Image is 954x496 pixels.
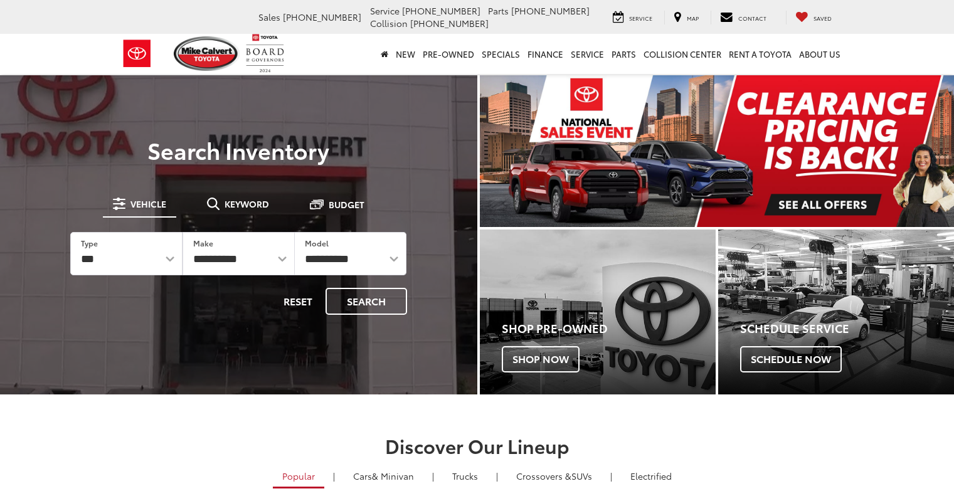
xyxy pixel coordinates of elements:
[258,11,280,23] span: Sales
[725,34,795,74] a: Rent a Toyota
[478,34,524,74] a: Specials
[740,346,842,372] span: Schedule Now
[567,34,608,74] a: Service
[326,288,407,315] button: Search
[608,34,640,74] a: Parts
[740,322,954,335] h4: Schedule Service
[603,11,662,24] a: Service
[81,238,98,248] label: Type
[524,34,567,74] a: Finance
[814,14,832,22] span: Saved
[35,435,920,456] h2: Discover Our Lineup
[130,199,166,208] span: Vehicle
[402,4,480,17] span: [PHONE_NUMBER]
[225,199,269,208] span: Keyword
[377,34,392,74] a: Home
[419,34,478,74] a: Pre-Owned
[621,465,681,487] a: Electrified
[273,288,323,315] button: Reset
[687,14,699,22] span: Map
[511,4,590,17] span: [PHONE_NUMBER]
[410,17,489,29] span: [PHONE_NUMBER]
[738,14,766,22] span: Contact
[273,465,324,488] a: Popular
[718,230,954,394] div: Toyota
[795,34,844,74] a: About Us
[330,470,338,482] li: |
[502,322,716,335] h4: Shop Pre-Owned
[629,14,652,22] span: Service
[392,34,419,74] a: New
[429,470,437,482] li: |
[114,33,161,74] img: Toyota
[502,346,580,372] span: Shop Now
[480,230,716,394] a: Shop Pre-Owned Shop Now
[493,470,501,482] li: |
[786,11,841,24] a: My Saved Vehicles
[640,34,725,74] a: Collision Center
[607,470,615,482] li: |
[711,11,776,24] a: Contact
[507,465,602,487] a: SUVs
[305,238,329,248] label: Model
[488,4,509,17] span: Parts
[664,11,708,24] a: Map
[174,36,240,71] img: Mike Calvert Toyota
[193,238,213,248] label: Make
[443,465,487,487] a: Trucks
[370,4,400,17] span: Service
[344,465,423,487] a: Cars
[329,200,364,209] span: Budget
[480,230,716,394] div: Toyota
[718,230,954,394] a: Schedule Service Schedule Now
[370,17,408,29] span: Collision
[283,11,361,23] span: [PHONE_NUMBER]
[372,470,414,482] span: & Minivan
[516,470,571,482] span: Crossovers &
[53,137,425,162] h3: Search Inventory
